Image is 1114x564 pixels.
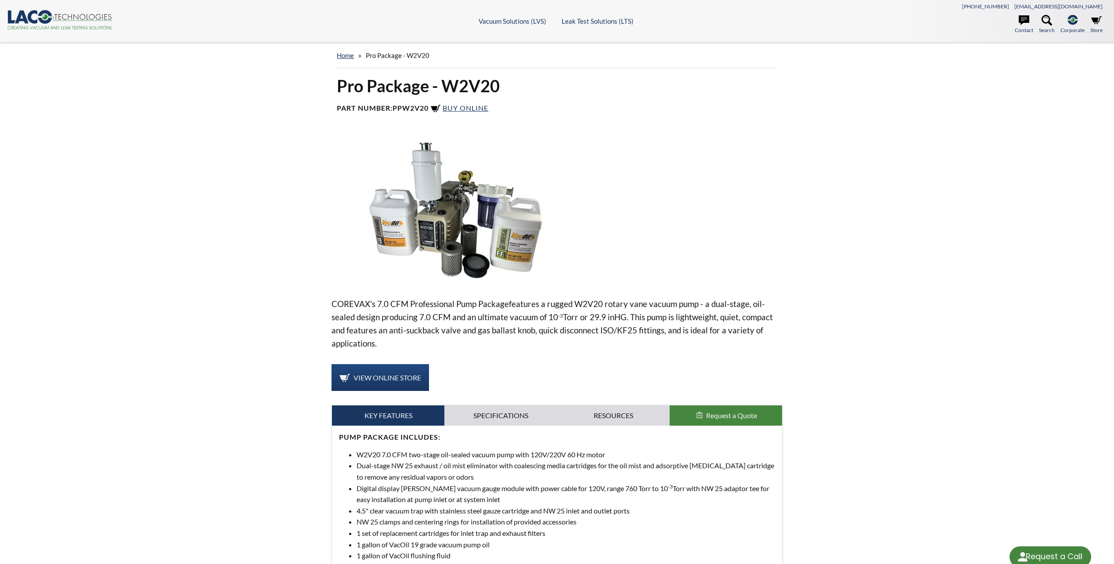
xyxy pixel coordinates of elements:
a: Vacuum Solutions (LVS) [479,17,546,25]
a: [EMAIL_ADDRESS][DOMAIN_NAME] [1014,3,1103,10]
li: Digital display [PERSON_NAME] vacuum gauge module with power cable for 120V, range 760 Torr to 10... [357,483,775,505]
a: Contact [1015,15,1033,34]
li: Dual-stage NW 25 exhaust / oil mist eliminator with coalescing media cartridges for the oil mist ... [357,460,775,482]
a: [PHONE_NUMBER] [962,3,1009,10]
li: NW 25 clamps and centering rings for installation of provided accessories [357,516,775,528]
img: round button [1016,550,1030,564]
sup: -3 [558,312,563,319]
li: 1 gallon of VacOil 19 grade vacuum pump oil [357,539,775,550]
sup: -3 [668,483,673,490]
b: PPW2V20 [393,104,429,112]
a: Buy Online [430,104,488,112]
li: 4.5" clear vacuum trap with stainless steel gauze cartridge and NW 25 inlet and outlet ports [357,505,775,517]
span: Buy Online [443,104,488,112]
a: View Online Store [332,364,429,391]
a: Store [1090,15,1103,34]
span: Corporate [1060,26,1085,34]
a: home [337,51,354,59]
li: W2V20 7.0 CFM two-stage oil-sealed vacuum pump with 120V/220V 60 Hz motor [357,449,775,460]
a: Leak Test Solutions (LTS) [562,17,634,25]
h1: Pro Package - W2V20 [337,75,777,97]
h4: PUMP PACKAGE INCLUDES: [339,433,775,442]
span: Request a Quote [706,411,757,419]
li: 1 set of replacement cartridges for inlet trap and exhaust filters [357,528,775,539]
a: Resources [557,405,670,426]
p: features a rugged W2V20 rotary vane vacuum pump - a dual-stage, oil-sealed design producing 7.0 C... [332,297,782,350]
img: W2V20 Vacuum Pump with Oil And Filter Options image [332,135,595,283]
a: Specifications [444,405,557,426]
a: Search [1039,15,1055,34]
li: 1 gallon of VacOil flushing fluid [357,550,775,561]
div: » [337,43,777,68]
span: View Online Store [353,373,421,382]
span: COREVAX's 7.0 CFM Professional Pump Package [332,299,509,309]
h4: Part Number: [337,104,777,114]
span: Pro Package - W2V20 [366,51,429,59]
a: Key Features [332,405,444,426]
button: Request a Quote [670,405,782,426]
